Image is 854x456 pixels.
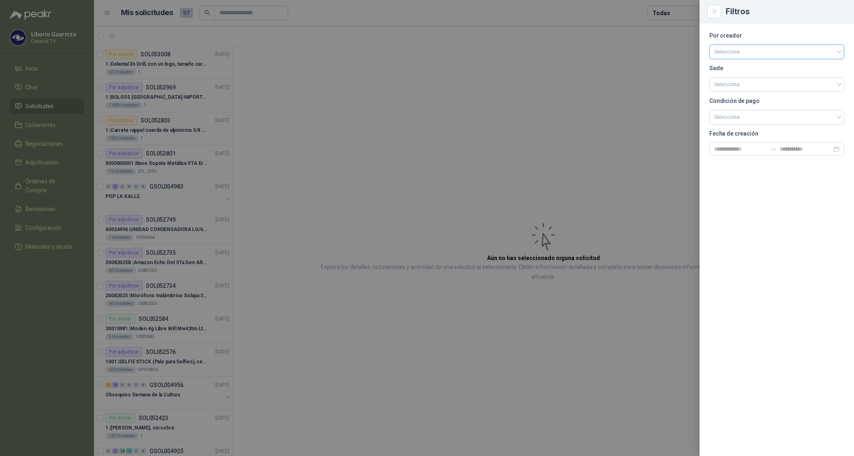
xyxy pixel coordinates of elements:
span: to [770,146,776,152]
p: Por creador [709,33,844,38]
p: Sede [709,66,844,71]
p: Fecha de creación [709,131,844,136]
div: Filtros [726,7,844,16]
p: Condición de pago [709,98,844,103]
button: Close [709,7,719,16]
span: swap-right [770,146,776,152]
